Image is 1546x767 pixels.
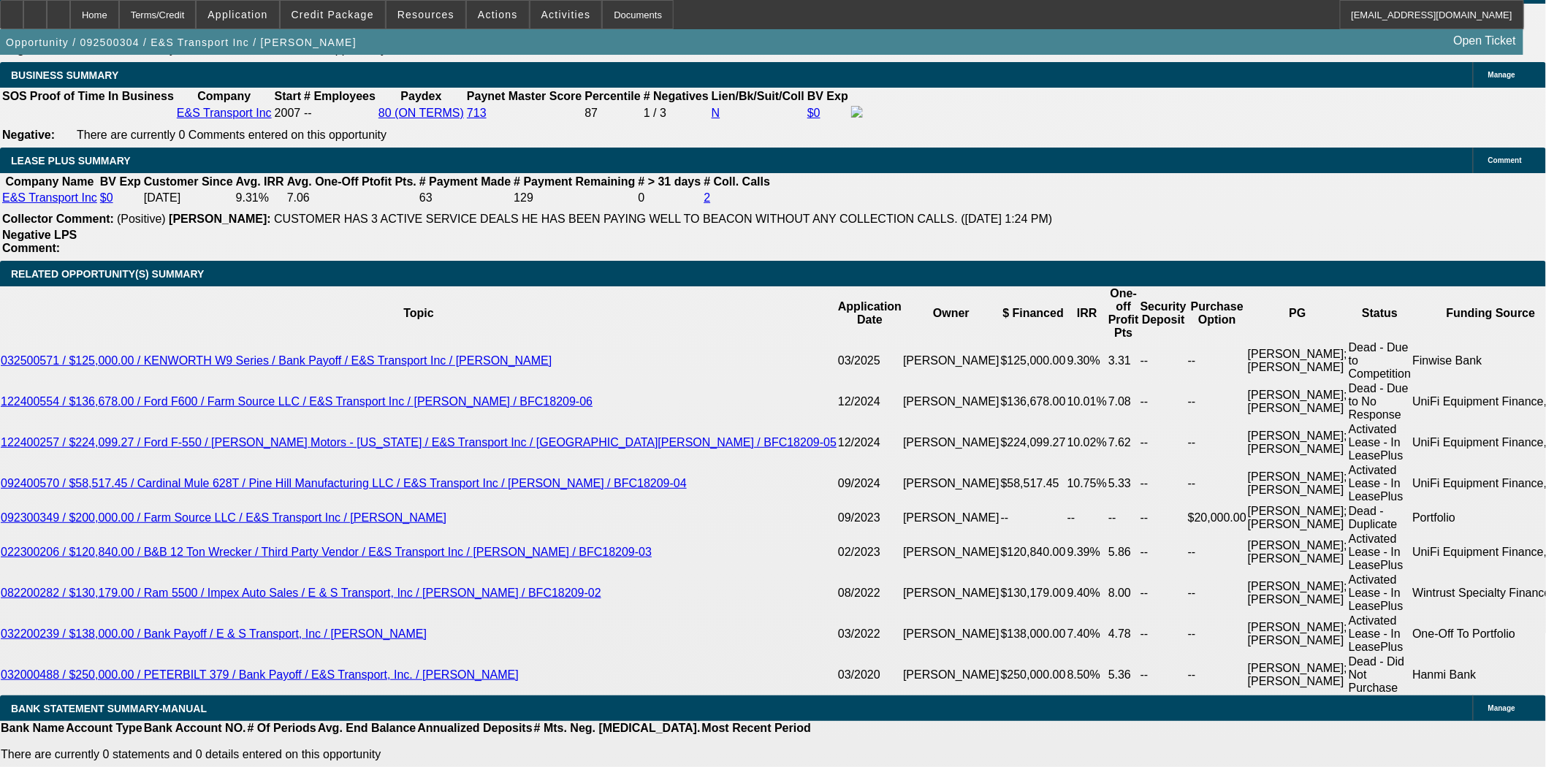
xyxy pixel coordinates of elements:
[65,721,143,736] th: Account Type
[1348,463,1412,504] td: Activated Lease - In LeasePlus
[1000,532,1067,573] td: $120,840.00
[286,191,417,205] td: 7.06
[704,191,710,204] a: 2
[712,107,720,119] a: N
[1247,286,1348,340] th: PG
[837,655,902,695] td: 03/2020
[247,721,317,736] th: # Of Periods
[1247,340,1348,381] td: [PERSON_NAME]; [PERSON_NAME]
[1108,340,1140,381] td: 3.31
[386,1,465,28] button: Resources
[807,107,820,119] a: $0
[1067,381,1108,422] td: 10.01%
[143,191,234,205] td: [DATE]
[1187,422,1247,463] td: --
[1247,422,1348,463] td: [PERSON_NAME]; [PERSON_NAME]
[1000,422,1067,463] td: $224,099.27
[1108,381,1140,422] td: 7.08
[837,573,902,614] td: 08/2022
[1187,286,1247,340] th: Purchase Option
[11,703,207,714] span: BANK STATEMENT SUMMARY-MANUAL
[1247,614,1348,655] td: [PERSON_NAME]; [PERSON_NAME]
[1108,463,1140,504] td: 5.33
[419,191,511,205] td: 63
[1187,573,1247,614] td: --
[1187,463,1247,504] td: --
[419,175,511,188] b: # Payment Made
[1108,573,1140,614] td: 8.00
[1,668,519,681] a: 032000488 / $250,000.00 / PETERBILT 379 / Bank Payoff / E&S Transport, Inc. / [PERSON_NAME]
[100,191,113,204] a: $0
[1247,381,1348,422] td: [PERSON_NAME]; [PERSON_NAME]
[584,90,640,102] b: Percentile
[11,69,118,81] span: BUSINESS SUMMARY
[902,573,1000,614] td: [PERSON_NAME]
[1000,504,1067,532] td: --
[807,90,848,102] b: BV Exp
[1067,463,1108,504] td: 10.75%
[2,191,97,204] a: E&S Transport Inc
[1067,422,1108,463] td: 10.02%
[1000,286,1067,340] th: $ Financed
[902,340,1000,381] td: [PERSON_NAME]
[1140,381,1187,422] td: --
[1488,71,1515,79] span: Manage
[478,9,518,20] span: Actions
[902,422,1000,463] td: [PERSON_NAME]
[5,175,94,188] b: Company Name
[317,721,417,736] th: Avg. End Balance
[837,381,902,422] td: 12/2024
[1187,504,1247,532] td: $20,000.00
[144,175,233,188] b: Customer Since
[1000,340,1067,381] td: $125,000.00
[467,90,582,102] b: Paynet Master Score
[1,546,652,558] a: 022300206 / $120,840.00 / B&B 12 Ton Wrecker / Third Party Vendor / E&S Transport Inc / [PERSON_N...
[2,213,114,225] b: Collector Comment:
[1140,422,1187,463] td: --
[1247,463,1348,504] td: [PERSON_NAME]; [PERSON_NAME]
[1140,532,1187,573] td: --
[1140,504,1187,532] td: --
[1,748,811,761] p: There are currently 0 statements and 0 details entered on this opportunity
[1,627,427,640] a: 032200239 / $138,000.00 / Bank Payoff / E & S Transport, Inc / [PERSON_NAME]
[902,381,1000,422] td: [PERSON_NAME]
[902,655,1000,695] td: [PERSON_NAME]
[902,532,1000,573] td: [PERSON_NAME]
[2,229,77,254] b: Negative LPS Comment:
[169,213,271,225] b: [PERSON_NAME]:
[143,721,247,736] th: Bank Account NO.
[197,90,251,102] b: Company
[902,286,1000,340] th: Owner
[1000,463,1067,504] td: $58,517.45
[1187,655,1247,695] td: --
[1108,655,1140,695] td: 5.36
[1348,286,1412,340] th: Status
[1348,422,1412,463] td: Activated Lease - In LeasePlus
[837,286,902,340] th: Application Date
[1067,614,1108,655] td: 7.40%
[100,175,141,188] b: BV Exp
[1067,340,1108,381] td: 9.30%
[401,90,442,102] b: Paydex
[1488,704,1515,712] span: Manage
[902,463,1000,504] td: [PERSON_NAME]
[281,1,385,28] button: Credit Package
[1187,532,1247,573] td: --
[837,532,902,573] td: 02/2023
[1,436,837,449] a: 122400257 / $224,099.27 / Ford F-550 / [PERSON_NAME] Motors - [US_STATE] / E&S Transport Inc / [G...
[1348,573,1412,614] td: Activated Lease - In LeasePlus
[1247,573,1348,614] td: [PERSON_NAME]; [PERSON_NAME]
[1067,573,1108,614] td: 9.40%
[1247,504,1348,532] td: [PERSON_NAME]; [PERSON_NAME]
[1000,573,1067,614] td: $130,179.00
[274,105,302,121] td: 2007
[1187,614,1247,655] td: --
[1108,614,1140,655] td: 4.78
[304,107,312,119] span: --
[467,1,529,28] button: Actions
[177,107,272,119] a: E&S Transport Inc
[1348,340,1412,381] td: Dead - Due to Competition
[207,9,267,20] span: Application
[1448,28,1522,53] a: Open Ticket
[1140,655,1187,695] td: --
